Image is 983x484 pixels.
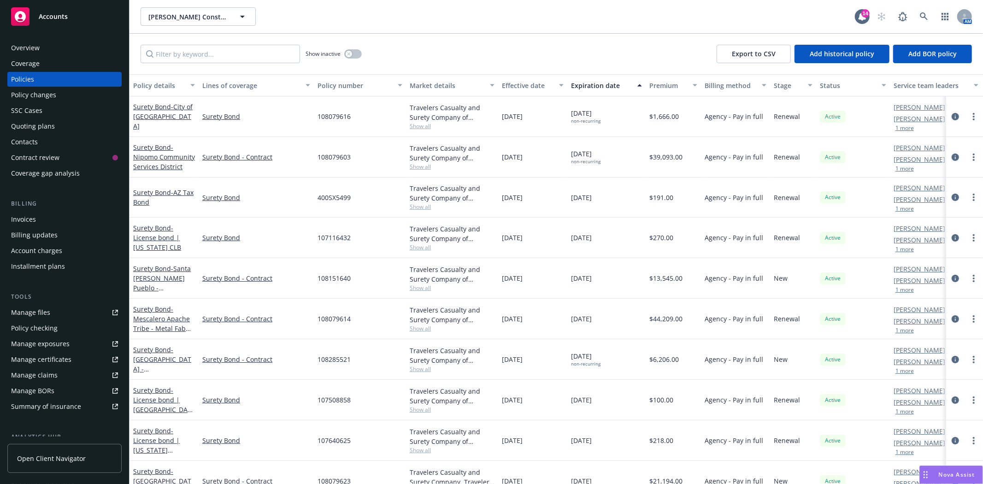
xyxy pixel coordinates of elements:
[894,426,945,436] a: [PERSON_NAME]
[571,233,592,242] span: [DATE]
[810,49,874,58] span: Add historical policy
[895,449,914,455] button: 1 more
[410,143,494,163] div: Travelers Casualty and Surety Company of America, Travelers Insurance
[148,12,228,22] span: [PERSON_NAME] Construction Co., Inc.
[705,273,763,283] span: Agency - Pay in full
[893,45,972,63] button: Add BOR policy
[649,395,673,405] span: $100.00
[7,432,122,442] div: Analytics hub
[7,119,122,134] a: Quoting plans
[11,399,81,414] div: Summary of insurance
[7,243,122,258] a: Account charges
[571,314,592,324] span: [DATE]
[11,41,40,55] div: Overview
[701,74,770,96] button: Billing method
[410,224,494,243] div: Travelers Casualty and Surety Company of America, Travelers Insurance
[502,273,523,283] span: [DATE]
[410,243,494,251] span: Show all
[39,13,68,20] span: Accounts
[774,81,802,90] div: Stage
[705,314,763,324] span: Agency - Pay in full
[894,276,945,285] a: [PERSON_NAME]
[894,7,912,26] a: Report a Bug
[824,396,842,404] span: Active
[7,321,122,336] a: Policy checking
[894,467,945,477] a: [PERSON_NAME]
[895,287,914,293] button: 1 more
[968,395,979,406] a: more
[410,406,494,413] span: Show all
[705,354,763,364] span: Agency - Pay in full
[133,305,195,352] span: - Mescalero Apache Tribe - Metal Fab Sewer Main - AL-22-C39
[705,436,763,445] span: Agency - Pay in full
[571,351,600,367] span: [DATE]
[649,193,673,202] span: $191.00
[410,103,494,122] div: Travelers Casualty and Surety Company of America, Travelers Insurance
[11,352,71,367] div: Manage certificates
[133,102,193,130] a: Surety Bond
[919,466,983,484] button: Nova Assist
[7,103,122,118] a: SSC Cases
[202,436,310,445] a: Surety Bond
[950,395,961,406] a: circleInformation
[410,122,494,130] span: Show all
[895,247,914,252] button: 1 more
[502,314,523,324] span: [DATE]
[11,119,55,134] div: Quoting plans
[774,152,800,162] span: Renewal
[410,203,494,211] span: Show all
[502,112,523,121] span: [DATE]
[770,74,816,96] button: Stage
[202,193,310,202] a: Surety Bond
[318,152,351,162] span: 108079603
[133,224,181,252] span: - License bond | [US_STATE] CLB
[202,273,310,283] a: Surety Bond - Contract
[133,224,181,252] a: Surety Bond
[649,152,683,162] span: $39,093.00
[133,345,191,480] a: Surety Bond
[968,111,979,122] a: more
[894,357,945,366] a: [PERSON_NAME]
[950,192,961,203] a: circleInformation
[649,273,683,283] span: $13,545.00
[968,152,979,163] a: more
[410,365,494,373] span: Show all
[894,81,968,90] div: Service team leaders
[950,354,961,365] a: circleInformation
[7,41,122,55] a: Overview
[11,228,58,242] div: Billing updates
[133,264,194,341] a: Surety Bond
[7,56,122,71] a: Coverage
[7,336,122,351] span: Manage exposures
[950,435,961,446] a: circleInformation
[571,81,632,90] div: Expiration date
[406,74,498,96] button: Market details
[202,314,310,324] a: Surety Bond - Contract
[649,354,679,364] span: $6,206.00
[894,143,945,153] a: [PERSON_NAME]
[571,395,592,405] span: [DATE]
[939,471,975,478] span: Nova Assist
[705,395,763,405] span: Agency - Pay in full
[824,437,842,445] span: Active
[7,88,122,102] a: Policy changes
[7,4,122,30] a: Accounts
[894,195,945,204] a: [PERSON_NAME]
[571,436,592,445] span: [DATE]
[7,384,122,398] a: Manage BORs
[318,273,351,283] span: 108151640
[502,152,523,162] span: [DATE]
[895,409,914,414] button: 1 more
[410,183,494,203] div: Travelers Casualty and Surety Company of America, Travelers Insurance
[318,395,351,405] span: 107508858
[894,397,945,407] a: [PERSON_NAME]
[11,321,58,336] div: Policy checking
[895,125,914,131] button: 1 more
[410,81,484,90] div: Market details
[894,386,945,395] a: [PERSON_NAME]
[894,305,945,314] a: [PERSON_NAME]
[314,74,406,96] button: Policy number
[717,45,791,63] button: Export to CSV
[202,152,310,162] a: Surety Bond - Contract
[7,292,122,301] div: Tools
